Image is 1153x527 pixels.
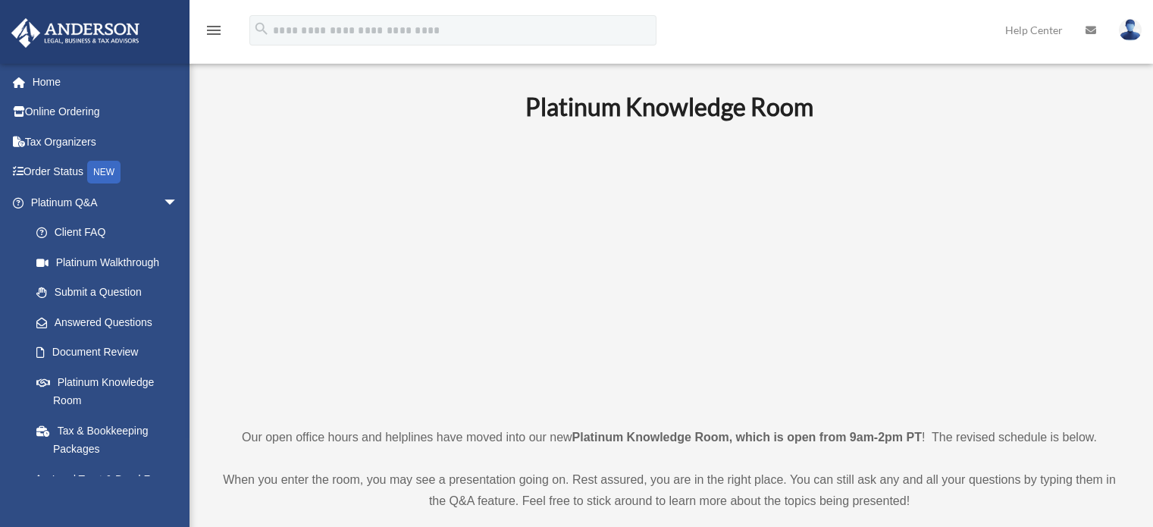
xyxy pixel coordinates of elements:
[1119,19,1142,41] img: User Pic
[7,18,144,48] img: Anderson Advisors Platinum Portal
[11,97,201,127] a: Online Ordering
[572,431,922,444] strong: Platinum Knowledge Room, which is open from 9am-2pm PT
[216,427,1123,448] p: Our open office hours and helplines have moved into our new ! The revised schedule is below.
[87,161,121,184] div: NEW
[11,157,201,188] a: Order StatusNEW
[21,337,201,368] a: Document Review
[21,464,201,494] a: Land Trust & Deed Forum
[11,187,201,218] a: Platinum Q&Aarrow_drop_down
[253,20,270,37] i: search
[11,67,201,97] a: Home
[21,367,193,416] a: Platinum Knowledge Room
[21,218,201,248] a: Client FAQ
[442,143,897,399] iframe: 231110_Toby_KnowledgeRoom
[11,127,201,157] a: Tax Organizers
[21,416,201,464] a: Tax & Bookkeeping Packages
[163,187,193,218] span: arrow_drop_down
[216,469,1123,512] p: When you enter the room, you may see a presentation going on. Rest assured, you are in the right ...
[21,247,201,278] a: Platinum Walkthrough
[205,21,223,39] i: menu
[21,278,201,308] a: Submit a Question
[21,307,201,337] a: Answered Questions
[525,92,813,121] b: Platinum Knowledge Room
[205,27,223,39] a: menu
